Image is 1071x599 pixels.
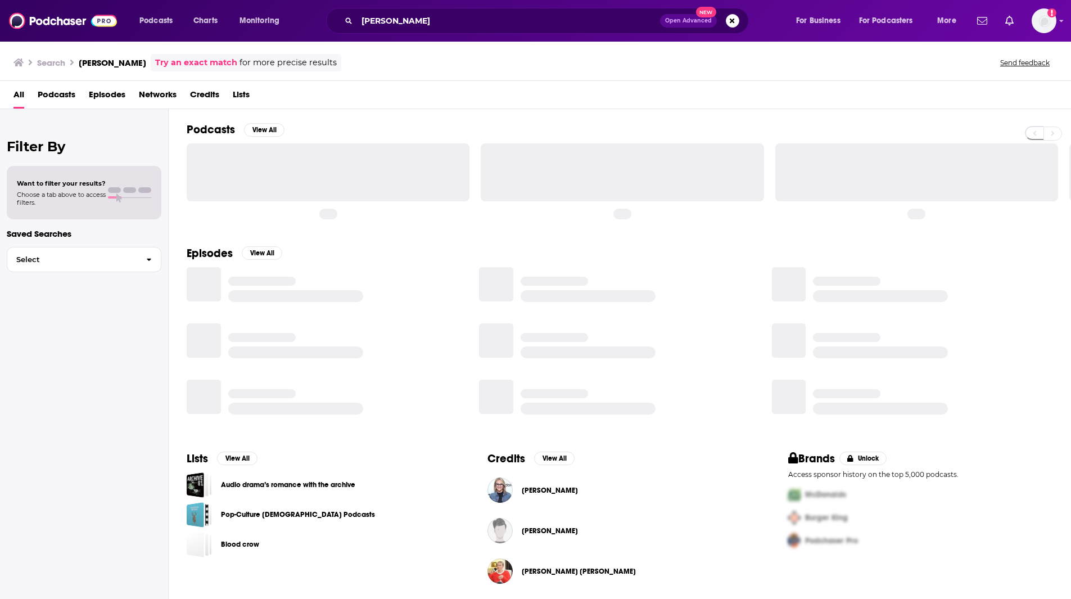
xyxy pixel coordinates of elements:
[139,13,173,29] span: Podcasts
[190,85,219,109] a: Credits
[487,452,575,466] a: CreditsView All
[187,502,212,528] a: Pop-Culture Christian Podcasts
[805,536,858,546] span: Podchaser Pro
[929,12,970,30] button: open menu
[221,479,355,491] a: Audio drama’s romance with the archive
[186,12,224,30] a: Charts
[7,256,137,263] span: Select
[522,486,578,495] span: [PERSON_NAME]
[973,11,992,30] a: Show notifications dropdown
[1047,8,1056,17] svg: Add a profile image
[696,7,716,17] span: New
[217,452,257,465] button: View All
[337,8,760,34] div: Search podcasts, credits, & more...
[13,85,24,109] a: All
[805,490,846,499] span: McDonalds
[487,452,525,466] h2: Credits
[522,526,578,535] span: [PERSON_NAME]
[89,85,125,109] a: Episodes
[522,526,578,535] a: Judie Robbins
[487,553,752,589] button: Sawyer RobbinsSawyer Robbins
[239,13,279,29] span: Monitoring
[221,508,375,521] a: Pop-Culture [DEMOGRAPHIC_DATA] Podcasts
[37,57,65,68] h3: Search
[1032,8,1056,33] button: Show profile menu
[7,138,161,155] h2: Filter By
[9,10,117,31] img: Podchaser - Follow, Share and Rate Podcasts
[1001,11,1018,30] a: Show notifications dropdown
[805,513,848,523] span: Burger King
[784,506,805,529] img: Second Pro Logo
[239,56,337,69] span: for more precise results
[788,452,835,466] h2: Brands
[193,13,218,29] span: Charts
[139,85,177,109] a: Networks
[1032,8,1056,33] img: User Profile
[244,123,284,137] button: View All
[187,246,233,260] h2: Episodes
[233,85,250,109] a: Lists
[487,472,752,508] button: Mel RobbinsMel Robbins
[79,57,146,68] h3: [PERSON_NAME]
[7,247,161,272] button: Select
[852,12,929,30] button: open menu
[534,452,575,465] button: View All
[187,123,235,137] h2: Podcasts
[38,85,75,109] a: Podcasts
[487,559,513,584] img: Sawyer Robbins
[796,13,840,29] span: For Business
[357,12,660,30] input: Search podcasts, credits, & more...
[232,12,294,30] button: open menu
[187,246,282,260] a: EpisodesView All
[522,567,636,576] span: [PERSON_NAME] [PERSON_NAME]
[187,532,212,557] a: Blood crow
[187,452,257,466] a: ListsView All
[221,538,259,551] a: Blood crow
[487,518,513,543] img: Judie Robbins
[1032,8,1056,33] span: Logged in as AtriaBooks
[660,14,717,28] button: Open AdvancedNew
[17,179,106,187] span: Want to filter your results?
[7,228,161,239] p: Saved Searches
[187,472,212,498] a: Audio drama’s romance with the archive
[788,470,1053,479] p: Access sponsor history on the top 5,000 podcasts.
[187,123,284,137] a: PodcastsView All
[937,13,956,29] span: More
[17,191,106,206] span: Choose a tab above to access filters.
[522,567,636,576] a: Sawyer Robbins
[784,483,805,506] img: First Pro Logo
[487,478,513,503] img: Mel Robbins
[788,12,855,30] button: open menu
[242,246,282,260] button: View All
[132,12,187,30] button: open menu
[487,513,752,549] button: Judie RobbinsJudie Robbins
[839,452,887,465] button: Unlock
[155,56,237,69] a: Try an exact match
[997,58,1053,67] button: Send feedback
[859,13,913,29] span: For Podcasters
[784,529,805,552] img: Third Pro Logo
[665,18,712,24] span: Open Advanced
[522,486,578,495] a: Mel Robbins
[187,452,208,466] h2: Lists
